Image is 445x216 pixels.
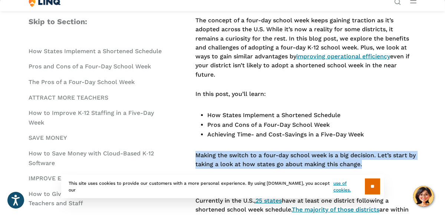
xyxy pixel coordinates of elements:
[195,90,416,99] p: In this post, you’ll learn:
[29,17,87,26] span: Skip to Section:
[29,134,67,141] a: SAVE MONEY
[413,186,434,207] button: Hello, have a question? Let’s chat.
[61,175,384,198] div: This site uses cookies to provide our customers with a more personal experience. By using [DOMAIN...
[207,120,416,130] li: Pros and Cons of a Four-Day School Week
[296,53,390,60] a: improving operational efficiency
[195,151,416,169] p: Making the switch to a four-day school week is a big decision. Let’s start by taking a look at ho...
[29,94,108,101] a: ATTRACT MORE TEACHERS
[29,63,151,70] a: Pros and Cons of a Four-Day School Week
[29,175,161,182] a: IMPROVE EMPLOYEES’ WORK-LIFE BALANCE
[29,109,154,126] a: How to Improve K‑12 Staffing in a Five-Day Week
[29,48,162,55] a: How States Implement a Shortened Schedule
[29,150,154,167] a: How to Save Money with Cloud-Based K‑12 Software
[29,78,135,86] a: The Pros of a Four-Day School Week
[195,16,416,79] p: The concept of a four-day school week keeps gaining traction as it’s adopted across the U.S. Whil...
[333,180,365,193] a: use of cookies.
[207,110,416,120] li: How States Implement a Shortened Schedule
[207,130,416,139] li: Achieving Time- and Cost-Savings in a Five-Day Week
